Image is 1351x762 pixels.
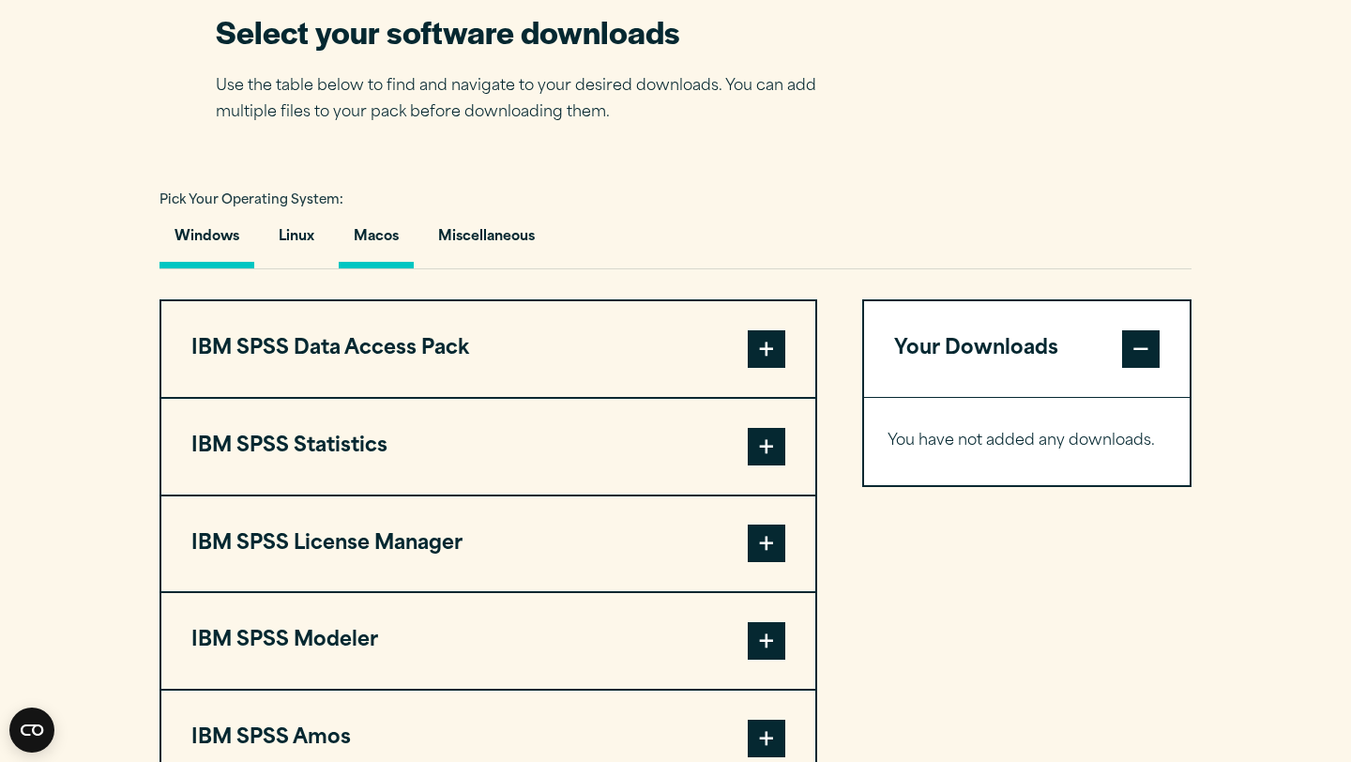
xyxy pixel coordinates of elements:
[216,73,844,128] p: Use the table below to find and navigate to your desired downloads. You can add multiple files to...
[161,301,815,397] button: IBM SPSS Data Access Pack
[423,215,550,268] button: Miscellaneous
[161,593,815,689] button: IBM SPSS Modeler
[888,428,1166,455] p: You have not added any downloads.
[159,215,254,268] button: Windows
[161,399,815,495] button: IBM SPSS Statistics
[864,397,1190,485] div: Your Downloads
[864,301,1190,397] button: Your Downloads
[161,496,815,592] button: IBM SPSS License Manager
[339,215,414,268] button: Macos
[159,194,343,206] span: Pick Your Operating System:
[9,708,54,753] button: Open CMP widget
[264,215,329,268] button: Linux
[216,10,844,53] h2: Select your software downloads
